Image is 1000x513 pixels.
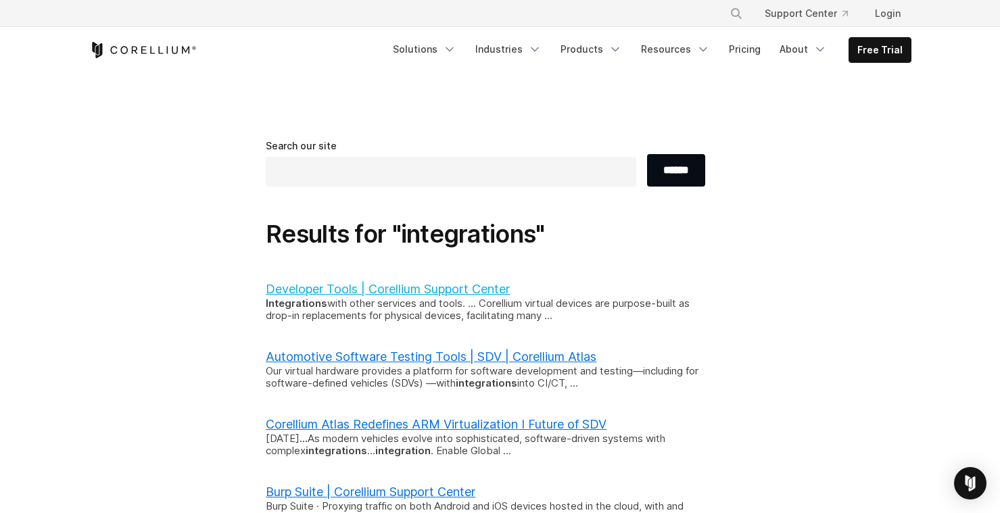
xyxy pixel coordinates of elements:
div: Navigation Menu [385,37,911,63]
div: [DATE] As modern vehicles evolve into sophisticated, software-driven systems with complex ... . E... [266,433,705,458]
b: Integrations [266,297,327,310]
div: Navigation Menu [713,1,911,26]
a: About [771,37,835,62]
a: Industries [467,37,550,62]
div: with other services and tools. ... Corellium virtual devices are purpose-built as drop-in replace... [266,297,705,323]
a: Automotive Software Testing Tools | SDV | Corellium Atlas [266,349,596,364]
a: Resources [633,37,718,62]
b: ... [300,432,308,445]
b: integrations [456,376,517,389]
a: Corellium Atlas Redefines ARM Virtualization I Future of SDV [266,417,606,431]
b: integration [375,444,431,457]
a: Solutions [385,37,465,62]
b: integrations [306,444,367,457]
a: Free Trial [849,38,911,62]
a: Corellium Home [89,42,197,58]
a: Pricing [721,37,769,62]
a: Burp Suite | Corellium Support Center [266,485,475,499]
h1: Results for "integrations" [266,219,734,249]
a: Products [552,37,630,62]
span: Search our site [266,140,337,151]
button: Search [724,1,748,26]
a: Developer Tools | Corellium Support Center [266,282,510,296]
a: Support Center [754,1,859,26]
div: Our virtual hardware provides a platform for software development and testing—including for softw... [266,365,705,391]
a: Login [864,1,911,26]
div: Open Intercom Messenger [954,467,986,499]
